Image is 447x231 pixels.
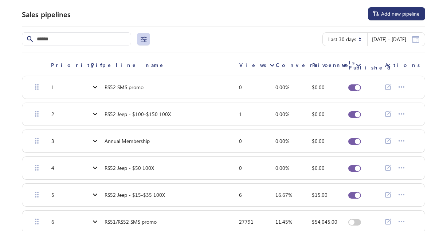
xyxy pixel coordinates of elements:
button: Add new pipeline [368,7,425,20]
div: 0.00% [275,166,289,171]
div: $0.00 [312,112,325,117]
a: Annual Membership [102,135,153,148]
span: RS52 Jeep - $100-$150 100X [105,111,171,117]
a: RS51/RS52 SMS promo [102,215,160,228]
div: 11.45% [275,219,292,224]
span: Pipeline name [91,63,168,68]
span: RS52 Jeep - $50 100X [105,165,154,171]
span: Priority [51,63,96,68]
div: 0 [239,139,242,144]
span: Annual Membership [105,138,150,144]
div: 0.00% [275,139,289,144]
button: [DATE] - [DATE] [365,33,422,46]
div: 1 [239,112,242,117]
span: RS52 SMS promo [105,84,144,90]
h2: Sales pipelines [22,9,71,18]
span: Actions [385,63,420,68]
div: 1 [51,85,54,90]
div: 0.00% [275,85,289,90]
div: $0.00 [312,85,325,90]
div: 4 [51,166,54,171]
div: $0.00 [312,166,325,171]
div: 16.67% [275,192,292,198]
a: RS52 SMS promo [102,81,146,94]
span: Is Published [349,60,392,70]
span: Views [239,63,267,68]
span: Revenue [312,63,353,68]
span: Conversion [276,63,338,68]
span: RS51/RS52 SMS promo [105,219,157,225]
div: 5 [51,192,54,198]
div: $0.00 [312,139,325,144]
div: 2 [51,112,54,117]
div: 6 [239,192,242,198]
div: 3 [51,139,54,144]
div: 0 [239,166,242,171]
span: [DATE] - [DATE] [372,36,406,42]
div: 0 [239,85,242,90]
div: $54,045.00 [312,219,337,224]
a: RS52 Jeep - $15-$35 100X [102,188,168,202]
span: Add new pipeline [381,11,419,17]
div: 27791 [239,219,254,224]
div: $15.00 [312,192,328,198]
span: RS52 Jeep - $15-$35 100X [105,192,165,198]
a: RS52 Jeep - $100-$150 100X [102,108,174,121]
div: 6 [51,219,54,224]
div: 0.00% [275,112,289,117]
a: RS52 Jeep - $50 100X [102,162,157,175]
